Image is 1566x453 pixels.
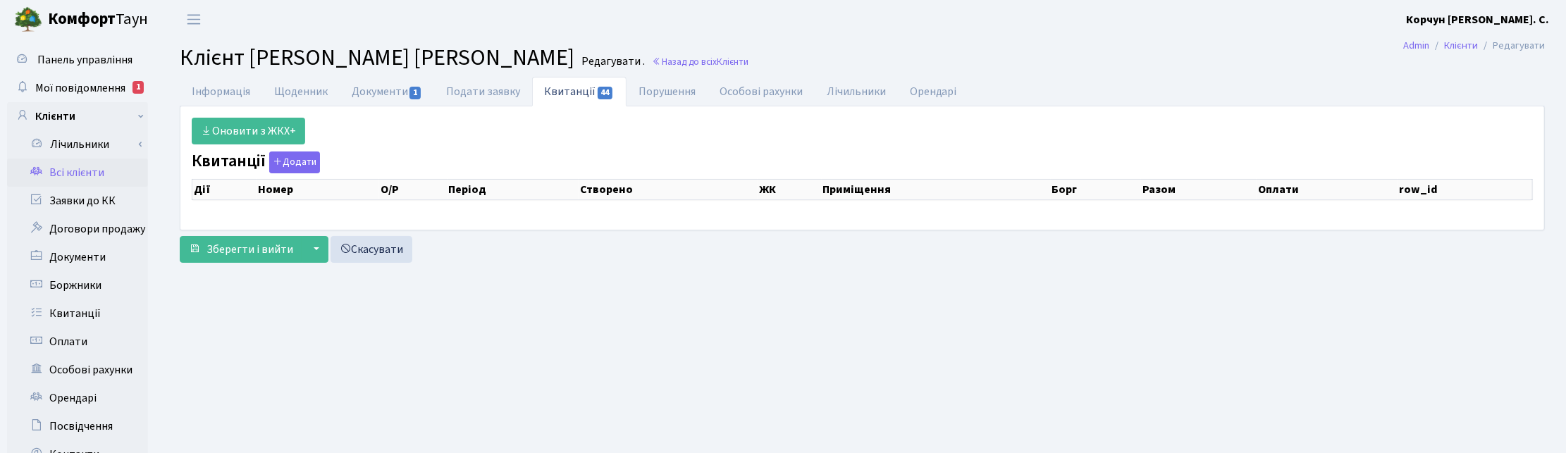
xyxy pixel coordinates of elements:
[1406,11,1549,28] a: Корчун [PERSON_NAME]. С.
[627,77,708,106] a: Порушення
[1398,179,1533,199] th: row_id
[1444,38,1478,53] a: Клієнти
[269,151,320,173] button: Квитанції
[434,77,532,106] a: Подати заявку
[7,271,148,299] a: Боржники
[717,55,748,68] span: Клієнти
[7,187,148,215] a: Заявки до КК
[192,118,305,144] a: Оновити з ЖКХ+
[652,55,748,68] a: Назад до всіхКлієнти
[176,8,211,31] button: Переключити навігацію
[448,179,579,199] th: Період
[1403,38,1429,53] a: Admin
[180,236,302,263] button: Зберегти і вийти
[815,77,898,106] a: Лічильники
[822,179,1051,199] th: Приміщення
[14,6,42,34] img: logo.png
[7,299,148,328] a: Квитанції
[180,77,262,106] a: Інформація
[7,412,148,440] a: Посвідчення
[262,77,340,106] a: Щоденник
[192,151,320,173] label: Квитанції
[206,242,293,257] span: Зберегти і вийти
[758,179,821,199] th: ЖК
[192,179,257,199] th: Дії
[598,87,613,99] span: 44
[7,384,148,412] a: Орендарі
[180,42,574,74] span: Клієнт [PERSON_NAME] [PERSON_NAME]
[48,8,116,30] b: Комфорт
[1382,31,1566,61] nav: breadcrumb
[409,87,421,99] span: 1
[48,8,148,32] span: Таун
[35,80,125,96] span: Мої повідомлення
[1257,179,1398,199] th: Оплати
[379,179,448,199] th: О/Р
[1141,179,1257,199] th: Разом
[898,77,969,106] a: Орендарі
[1051,179,1142,199] th: Борг
[340,77,434,106] a: Документи
[266,149,320,173] a: Додати
[1478,38,1545,54] li: Редагувати
[331,236,412,263] a: Скасувати
[7,74,148,102] a: Мої повідомлення1
[7,46,148,74] a: Панель управління
[708,77,815,106] a: Особові рахунки
[7,215,148,243] a: Договори продажу
[532,77,626,106] a: Квитанції
[257,179,379,199] th: Номер
[132,81,144,94] div: 1
[7,102,148,130] a: Клієнти
[579,55,645,68] small: Редагувати .
[7,243,148,271] a: Документи
[16,130,148,159] a: Лічильники
[579,179,758,199] th: Створено
[1406,12,1549,27] b: Корчун [PERSON_NAME]. С.
[37,52,132,68] span: Панель управління
[7,328,148,356] a: Оплати
[7,356,148,384] a: Особові рахунки
[7,159,148,187] a: Всі клієнти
